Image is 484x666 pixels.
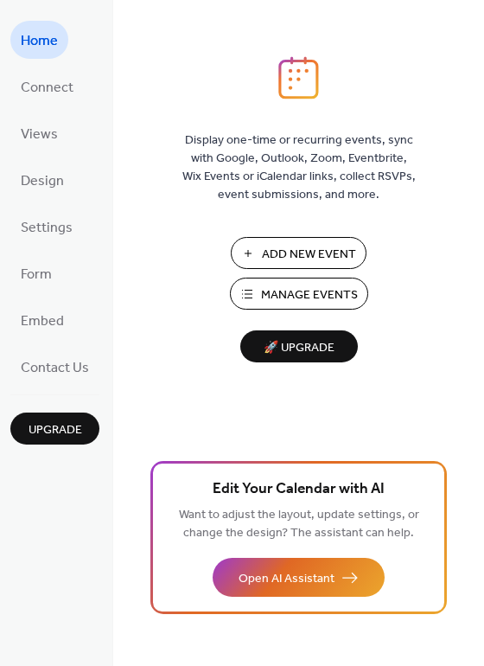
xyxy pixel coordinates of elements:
a: Embed [10,301,74,339]
button: 🚀 Upgrade [240,330,358,362]
span: Upgrade [29,421,82,439]
span: Views [21,121,58,149]
span: Settings [21,215,73,242]
span: Want to adjust the layout, update settings, or change the design? The assistant can help. [179,503,419,545]
span: Add New Event [262,246,356,264]
img: logo_icon.svg [278,56,318,99]
a: Connect [10,67,84,106]
a: Views [10,114,68,152]
span: Open AI Assistant [239,570,334,588]
button: Manage Events [230,278,368,310]
button: Upgrade [10,413,99,445]
span: 🚀 Upgrade [251,336,347,360]
a: Home [10,21,68,59]
a: Settings [10,208,83,246]
span: Display one-time or recurring events, sync with Google, Outlook, Zoom, Eventbrite, Wix Events or ... [182,131,416,204]
span: Edit Your Calendar with AI [213,477,385,502]
span: Form [21,261,52,289]
span: Contact Us [21,355,89,382]
span: Embed [21,308,64,336]
span: Design [21,168,64,195]
a: Form [10,254,62,292]
button: Add New Event [231,237,366,269]
span: Manage Events [261,286,358,304]
a: Design [10,161,74,199]
span: Home [21,28,58,55]
button: Open AI Assistant [213,558,385,597]
span: Connect [21,74,73,102]
a: Contact Us [10,348,99,386]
